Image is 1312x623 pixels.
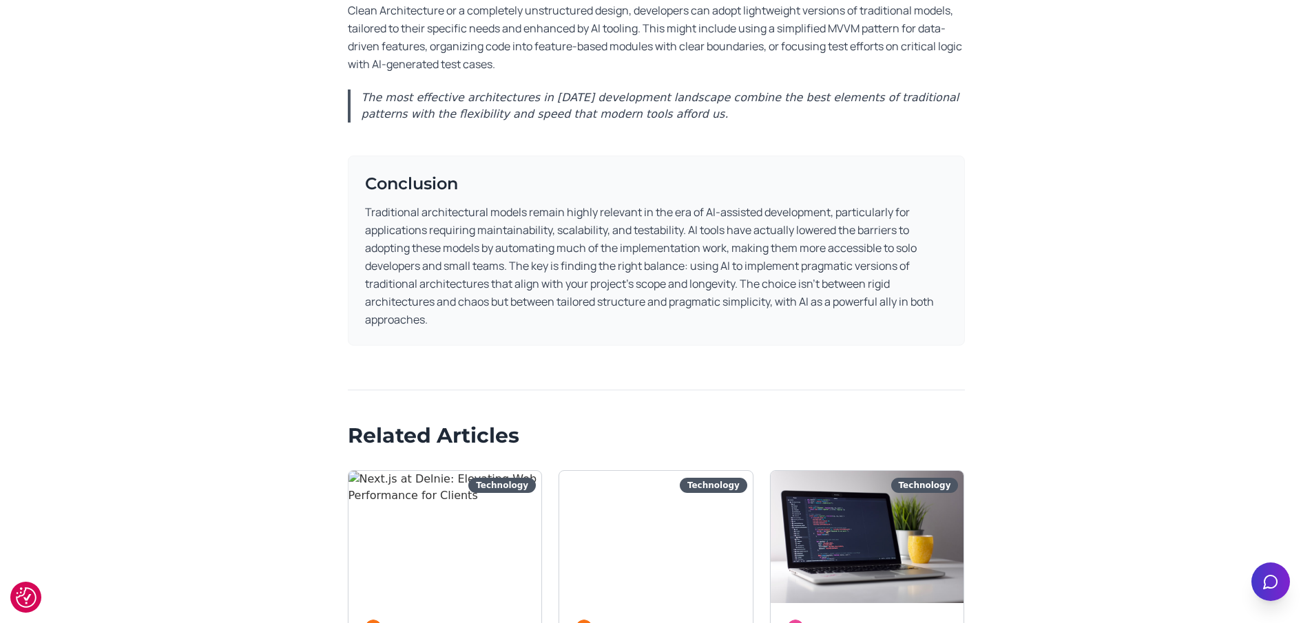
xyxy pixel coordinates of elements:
[1251,562,1290,601] button: Open chat
[16,587,37,608] img: Revisit consent button
[559,471,753,603] img: From Insight to Impact: Solving the Right Problem First
[468,478,536,493] div: Technology
[16,587,37,608] button: Cookie Settings
[771,471,964,603] img: Kotlin Multiplatform (KMP): The Superior Hybrid Platform Choice for Cross-Platform Development
[365,173,948,195] h2: Conclusion
[348,423,965,448] h2: Related Articles
[348,471,542,603] img: Next.js at Delnie: Elevating Web Performance for Clients
[348,89,965,123] blockquote: The most effective architectures in [DATE] development landscape combine the best elements of tra...
[680,478,747,493] div: Technology
[365,203,948,328] p: Traditional architectural models remain highly relevant in the era of AI-assisted development, pa...
[891,478,959,493] div: Technology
